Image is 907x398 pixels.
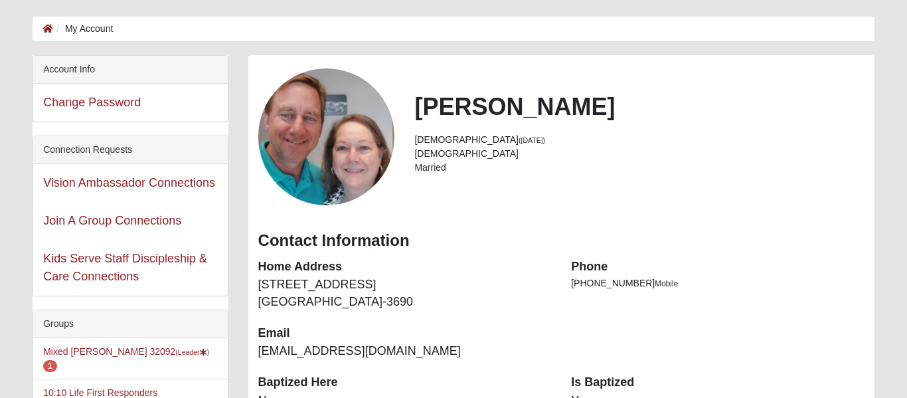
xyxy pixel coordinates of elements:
[258,231,865,250] h3: Contact Information
[43,360,57,372] span: number of pending members
[519,136,545,144] small: ([DATE])
[571,276,865,290] li: [PHONE_NUMBER]
[43,176,215,189] a: Vision Ambassador Connections
[571,374,865,391] dt: Is Baptized
[414,161,864,175] li: Married
[258,130,395,143] a: View Fullsize Photo
[414,147,864,161] li: [DEMOGRAPHIC_DATA]
[33,56,227,84] div: Account Info
[571,258,865,276] dt: Phone
[33,136,227,164] div: Connection Requests
[258,276,552,310] dd: [STREET_ADDRESS] [GEOGRAPHIC_DATA]-3690
[43,346,209,371] a: Mixed [PERSON_NAME] 32092(Leader) 1
[43,214,181,227] a: Join A Group Connections
[258,374,552,391] dt: Baptized Here
[258,258,552,276] dt: Home Address
[655,279,678,288] span: Mobile
[43,96,141,109] a: Change Password
[175,348,209,356] small: (Leader )
[414,133,864,147] li: [DEMOGRAPHIC_DATA]
[258,343,552,360] dd: [EMAIL_ADDRESS][DOMAIN_NAME]
[258,325,552,342] dt: Email
[43,252,207,283] a: Kids Serve Staff Discipleship & Care Connections
[414,92,864,121] h2: [PERSON_NAME]
[33,310,227,338] div: Groups
[53,22,113,36] li: My Account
